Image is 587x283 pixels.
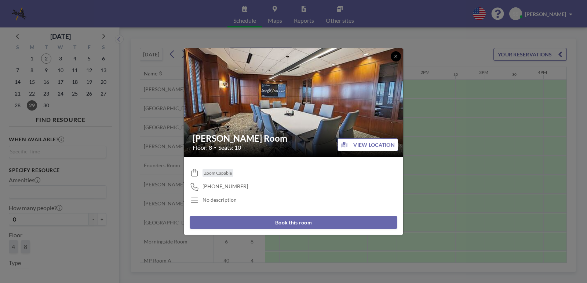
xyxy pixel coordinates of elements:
[203,197,237,203] div: No description
[193,133,395,144] h2: [PERSON_NAME] Room
[338,138,398,151] button: VIEW LOCATION
[184,20,404,185] img: 537.jpg
[190,216,397,229] button: Book this room
[214,145,216,150] span: •
[203,183,248,190] span: [PHONE_NUMBER]
[218,144,241,151] span: Seats: 10
[204,170,232,176] span: Zoom Capable
[193,144,212,151] span: Floor: 8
